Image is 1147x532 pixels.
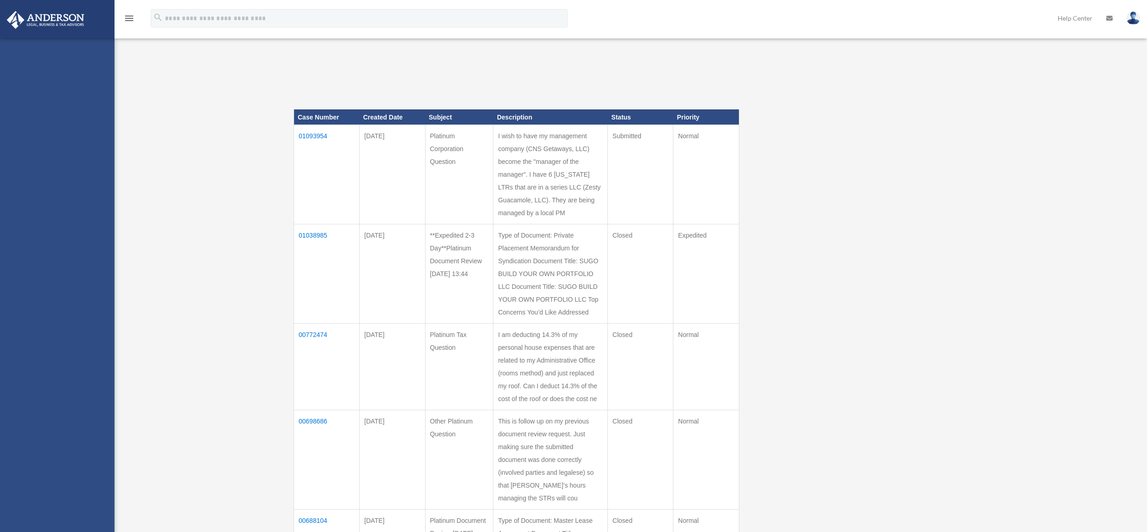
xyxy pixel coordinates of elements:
td: 01093954 [294,125,360,224]
td: [DATE] [360,324,425,410]
img: User Pic [1126,11,1140,25]
i: search [153,12,163,22]
td: Normal [673,125,739,224]
td: Submitted [608,125,673,224]
td: Closed [608,324,673,410]
td: I am deducting 14.3% of my personal house expenses that are related to my Administrative Office (... [493,324,608,410]
td: Normal [673,324,739,410]
a: menu [124,16,135,24]
img: Anderson Advisors Platinum Portal [4,11,87,29]
td: I wish to have my management company (CNS Getaways, LLC) become the "manager of the manager". I h... [493,125,608,224]
td: Platinum Tax Question [425,324,493,410]
td: [DATE] [360,410,425,510]
td: Normal [673,410,739,510]
th: Subject [425,109,493,125]
td: Other Platinum Question [425,410,493,510]
td: **Expedited 2-3 Day**Platinum Document Review [DATE] 13:44 [425,224,493,324]
td: Platinum Corporation Question [425,125,493,224]
th: Priority [673,109,739,125]
td: [DATE] [360,224,425,324]
th: Description [493,109,608,125]
td: Expedited [673,224,739,324]
td: [DATE] [360,125,425,224]
th: Case Number [294,109,360,125]
td: This is follow up on my previous document review request. Just making sure the submitted document... [493,410,608,510]
td: 01038985 [294,224,360,324]
td: 00772474 [294,324,360,410]
th: Created Date [360,109,425,125]
td: Closed [608,224,673,324]
td: Closed [608,410,673,510]
td: 00698686 [294,410,360,510]
i: menu [124,13,135,24]
th: Status [608,109,673,125]
td: Type of Document: Private Placement Memorandum for Syndication Document Title: SUGO BUILD YOUR OW... [493,224,608,324]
